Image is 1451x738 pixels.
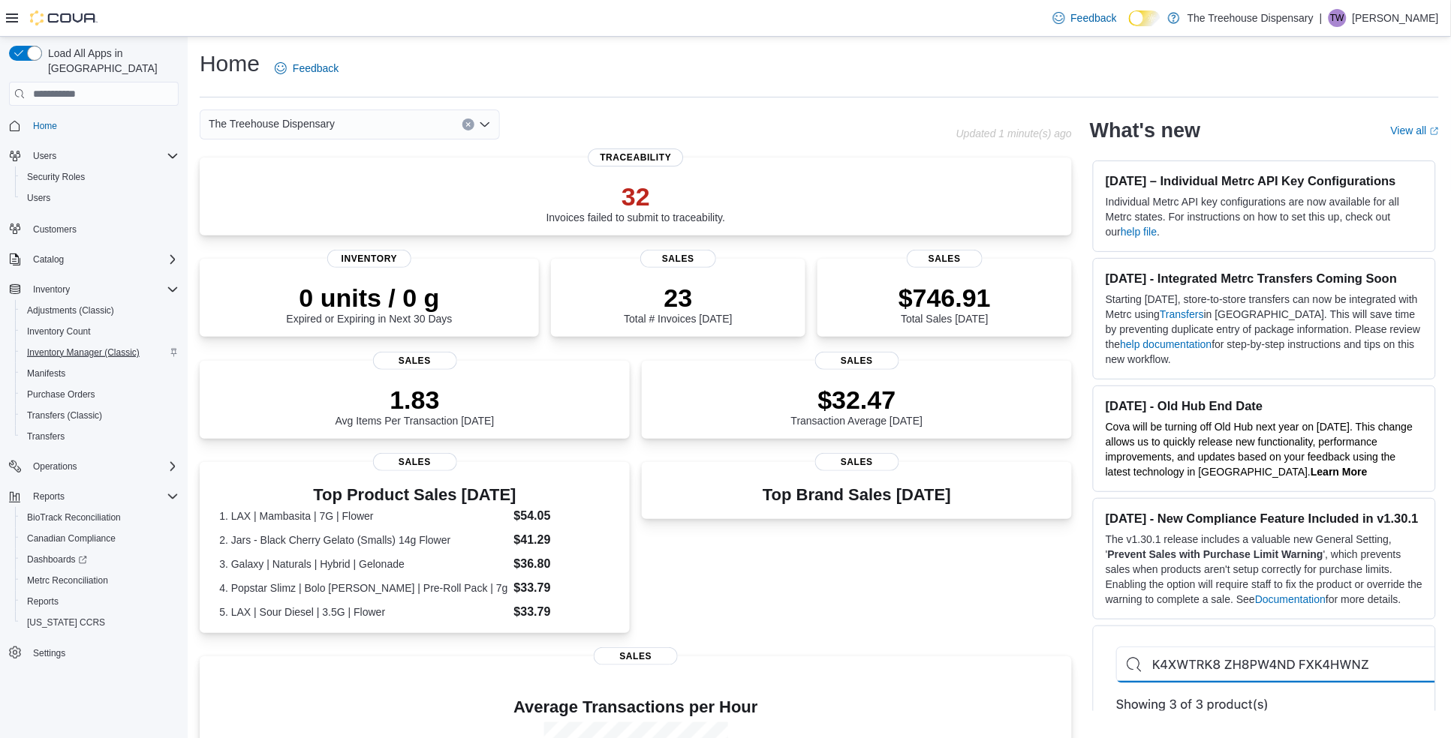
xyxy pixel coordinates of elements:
[27,409,102,421] span: Transfers (Classic)
[27,250,179,268] span: Catalog
[514,555,610,573] dd: $36.80
[33,647,65,659] span: Settings
[815,352,899,370] span: Sales
[15,300,185,321] button: Adjustments (Classic)
[27,117,63,135] a: Home
[15,321,185,342] button: Inventory Count
[33,150,56,162] span: Users
[21,189,56,207] a: Users
[21,592,65,610] a: Reports
[373,352,457,370] span: Sales
[1106,511,1423,526] h3: [DATE] - New Compliance Feature Included in v1.30.1
[3,279,185,300] button: Inventory
[27,304,114,316] span: Adjustments (Classic)
[1311,466,1368,478] a: Learn More
[546,181,726,223] div: Invoices failed to submit to traceability.
[27,487,179,505] span: Reports
[27,644,71,662] a: Settings
[1255,593,1326,605] a: Documentation
[27,280,179,298] span: Inventory
[15,612,185,633] button: [US_STATE] CCRS
[15,187,185,208] button: Users
[27,220,83,238] a: Customers
[27,616,105,628] span: [US_STATE] CCRS
[1071,10,1117,25] span: Feedback
[219,604,507,619] dt: 5. LAX | Sour Diesel | 3.5G | Flower
[1106,292,1423,367] p: Starting [DATE], store-to-store transfers can now be integrated with Metrc using in [GEOGRAPHIC_D...
[219,508,507,523] dt: 1. LAX | Mambasita | 7G | Flower
[899,283,991,313] p: $746.91
[3,486,185,507] button: Reports
[27,574,108,586] span: Metrc Reconciliation
[1090,118,1200,142] h2: What's new
[27,147,62,165] button: Users
[1106,421,1413,478] span: Cova will be turning off Old Hub next year on [DATE]. This change allows us to quickly release ne...
[514,531,610,549] dd: $41.29
[589,148,684,166] span: Traceability
[815,453,899,471] span: Sales
[200,49,260,79] h1: Home
[21,385,179,403] span: Purchase Orders
[907,250,983,268] span: Sales
[21,364,179,382] span: Manifests
[33,253,64,265] span: Catalog
[27,280,76,298] button: Inventory
[21,168,179,186] span: Security Roles
[21,508,179,526] span: BioTrack Reconciliation
[546,181,726,211] p: 32
[1160,308,1205,320] a: Transfers
[15,507,185,528] button: BioTrack Reconciliation
[479,118,491,130] button: Open list of options
[219,580,507,595] dt: 4. Popstar Slimz | Bolo [PERSON_NAME] | Pre-Roll Pack | 7g
[1106,271,1423,286] h3: [DATE] - Integrated Metrc Transfers Coming Soon
[15,528,185,549] button: Canadian Compliance
[27,643,179,662] span: Settings
[956,127,1072,139] p: Updated 1 minute(s) ago
[21,508,127,526] a: BioTrack Reconciliation
[3,217,185,239] button: Customers
[1353,9,1439,27] p: [PERSON_NAME]
[15,426,185,447] button: Transfers
[1329,9,1347,27] div: Tina Wilkins
[33,283,70,295] span: Inventory
[594,647,678,665] span: Sales
[462,118,474,130] button: Clear input
[791,385,923,427] div: Transaction Average [DATE]
[27,511,121,523] span: BioTrack Reconciliation
[209,115,335,133] span: The Treehouse Dispensary
[763,486,951,504] h3: Top Brand Sales [DATE]
[1188,9,1314,27] p: The Treehouse Dispensary
[1047,3,1123,33] a: Feedback
[30,10,98,25] img: Cova
[21,189,179,207] span: Users
[212,698,1060,716] h4: Average Transactions per Hour
[1121,338,1212,350] a: help documentation
[33,490,65,502] span: Reports
[1106,398,1423,413] h3: [DATE] - Old Hub End Date
[21,571,114,589] a: Metrc Reconciliation
[21,571,179,589] span: Metrc Reconciliation
[21,301,179,319] span: Adjustments (Classic)
[27,457,83,475] button: Operations
[15,570,185,591] button: Metrc Reconciliation
[269,53,345,83] a: Feedback
[27,487,71,505] button: Reports
[21,406,179,424] span: Transfers (Classic)
[15,342,185,363] button: Inventory Manager (Classic)
[219,556,507,571] dt: 3. Galaxy | Naturals | Hybrid | Gelonade
[21,613,111,631] a: [US_STATE] CCRS
[640,250,717,268] span: Sales
[27,250,70,268] button: Catalog
[21,529,179,547] span: Canadian Compliance
[27,219,179,238] span: Customers
[21,364,71,382] a: Manifests
[15,549,185,570] a: Dashboards
[27,367,65,379] span: Manifests
[1391,124,1439,136] a: View allExternal link
[1108,548,1323,560] strong: Prevent Sales with Purchase Limit Warning
[15,363,185,384] button: Manifests
[21,427,71,445] a: Transfers
[21,322,179,340] span: Inventory Count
